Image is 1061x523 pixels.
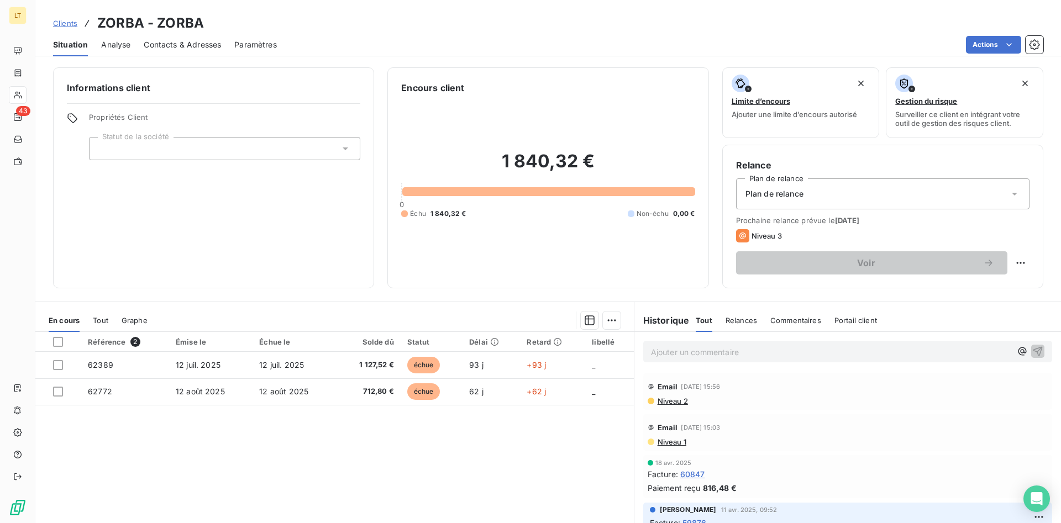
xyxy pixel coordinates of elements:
[130,337,140,347] span: 2
[721,506,778,513] span: 11 avr. 2025, 09:52
[259,360,304,369] span: 12 juil. 2025
[88,387,112,396] span: 62772
[49,316,80,325] span: En cours
[658,382,678,391] span: Email
[97,13,204,33] h3: ZORBA - ZORBA
[656,437,686,446] span: Niveau 1
[966,36,1021,54] button: Actions
[469,387,484,396] span: 62 j
[89,113,360,128] span: Propriétés Client
[401,150,695,183] h2: 1 840,32 €
[469,337,513,346] div: Délai
[176,337,246,346] div: Émise le
[736,251,1007,274] button: Voir
[88,360,113,369] span: 62389
[895,110,1034,128] span: Surveiller ce client en intégrant votre outil de gestion des risques client.
[469,360,484,369] span: 93 j
[407,383,440,400] span: échue
[176,387,225,396] span: 12 août 2025
[527,360,546,369] span: +93 j
[259,387,308,396] span: 12 août 2025
[696,316,712,325] span: Tout
[895,97,957,105] span: Gestion du risque
[16,106,30,116] span: 43
[592,360,595,369] span: _
[886,67,1043,138] button: Gestion du risqueSurveiller ce client en intégrant votre outil de gestion des risques client.
[658,423,678,432] span: Email
[834,316,877,325] span: Portail client
[53,19,77,28] span: Clients
[53,18,77,29] a: Clients
[98,144,107,154] input: Ajouter une valeur
[752,231,782,240] span: Niveau 3
[656,397,688,405] span: Niveau 2
[736,216,1030,225] span: Prochaine relance prévue le
[67,81,360,94] h6: Informations client
[400,200,404,209] span: 0
[343,386,394,397] span: 712,80 €
[637,209,669,219] span: Non-échu
[122,316,148,325] span: Graphe
[430,209,466,219] span: 1 840,32 €
[592,387,595,396] span: _
[680,468,705,480] span: 60847
[407,357,440,373] span: échue
[176,360,220,369] span: 12 juil. 2025
[407,337,456,346] div: Statut
[343,360,394,371] span: 1 127,52 €
[745,188,803,199] span: Plan de relance
[343,337,394,346] div: Solde dû
[592,337,627,346] div: libellé
[9,499,27,516] img: Logo LeanPay
[1023,485,1050,512] div: Open Intercom Messenger
[410,209,426,219] span: Échu
[648,468,678,480] span: Facture :
[527,337,579,346] div: Retard
[634,314,690,327] h6: Historique
[732,110,857,119] span: Ajouter une limite d’encours autorisé
[401,81,464,94] h6: Encours client
[144,39,221,50] span: Contacts & Adresses
[703,482,737,494] span: 816,48 €
[527,387,546,396] span: +62 j
[9,7,27,24] div: LT
[681,424,720,431] span: [DATE] 15:03
[660,505,717,515] span: [PERSON_NAME]
[655,459,692,466] span: 18 avr. 2025
[749,258,983,267] span: Voir
[726,316,757,325] span: Relances
[722,67,880,138] button: Limite d’encoursAjouter une limite d’encours autorisé
[648,482,701,494] span: Paiement reçu
[770,316,821,325] span: Commentaires
[93,316,108,325] span: Tout
[673,209,695,219] span: 0,00 €
[736,159,1030,172] h6: Relance
[835,216,860,225] span: [DATE]
[732,97,790,105] span: Limite d’encours
[259,337,329,346] div: Échue le
[234,39,277,50] span: Paramètres
[88,337,162,347] div: Référence
[53,39,88,50] span: Situation
[101,39,130,50] span: Analyse
[681,383,720,390] span: [DATE] 15:56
